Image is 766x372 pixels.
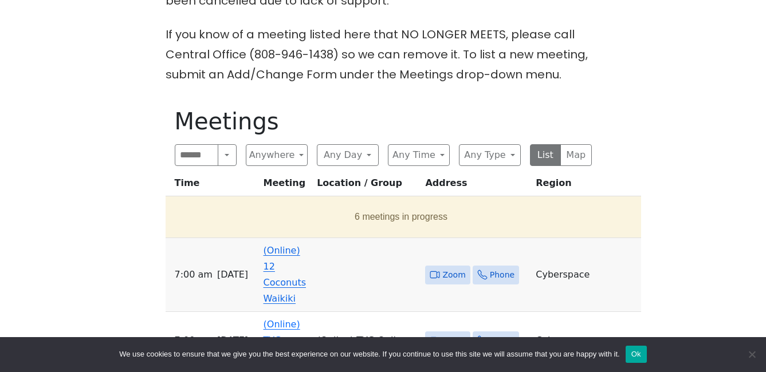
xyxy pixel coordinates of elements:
span: Zoom [442,334,465,348]
span: Phone [490,334,514,348]
a: (Online) 12 Coconuts Waikiki [264,245,306,304]
button: 6 meetings in progress [170,201,633,233]
button: Search [218,144,236,166]
input: Search [175,144,219,166]
span: [DATE] [217,267,248,283]
th: Meeting [259,175,313,196]
button: List [530,144,561,166]
th: Region [531,175,641,196]
button: Any Day [317,144,379,166]
span: We use cookies to ensure that we give you the best experience on our website. If you continue to ... [119,349,619,360]
button: Anywhere [246,144,308,166]
span: No [746,349,757,360]
button: Ok [626,346,647,363]
button: Any Type [459,144,521,166]
td: (Online) TYG Online [312,312,421,370]
h1: Meetings [175,108,592,135]
th: Location / Group [312,175,421,196]
button: Map [560,144,592,166]
td: Cyberspace [531,238,641,312]
th: Time [166,175,259,196]
button: Any Time [388,144,450,166]
span: 7:00 AM [175,333,213,349]
th: Address [421,175,531,196]
span: Zoom [442,268,465,282]
a: (Online) TYG Online [264,319,300,362]
span: [DATE] [217,333,248,349]
span: Phone [490,268,514,282]
p: If you know of a meeting listed here that NO LONGER MEETS, please call Central Office (808-946-14... [166,25,601,85]
td: Cyberspace [531,312,641,370]
span: 7:00 AM [175,267,213,283]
